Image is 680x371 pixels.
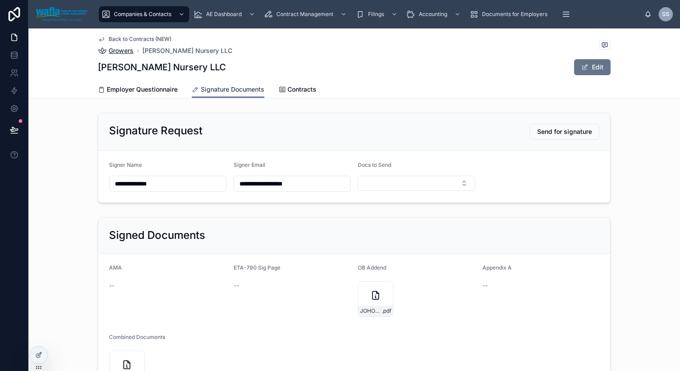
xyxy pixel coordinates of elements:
[482,281,488,290] span: --
[358,264,386,271] span: OB Addend
[419,11,447,18] span: Accounting
[109,161,142,168] span: Signer Name
[287,85,316,94] span: Contracts
[467,6,554,22] a: Documents for Employers
[234,281,239,290] span: --
[279,81,316,99] a: Contracts
[36,7,87,21] img: App logo
[530,124,599,140] button: Send for signature
[109,46,134,55] span: Growers
[98,46,134,55] a: Growers
[368,11,384,18] span: Filings
[276,11,333,18] span: Contract Management
[206,11,242,18] span: AE Dashboard
[98,61,226,73] h1: [PERSON_NAME] Nursery LLC
[109,124,202,138] h2: Signature Request
[482,11,547,18] span: Documents for Employers
[107,85,178,94] span: Employer Questionnaire
[358,176,475,191] button: Select Button
[574,59,611,75] button: Edit
[98,36,171,43] a: Back to Contracts (NEW)
[404,6,465,22] a: Accounting
[358,161,391,168] span: Docs to Send
[234,161,265,168] span: Signer Email
[109,334,165,340] span: Combined Documents
[662,11,669,18] span: SS
[109,228,205,242] h2: Signed Documents
[114,11,171,18] span: Companies & Contacts
[360,307,382,315] span: JOHONU-OB-Add-06.25.25
[382,307,391,315] span: .pdf
[109,36,171,43] span: Back to Contracts (NEW)
[94,4,644,24] div: scrollable content
[482,264,512,271] span: Appendix A
[109,264,122,271] span: AMA
[537,127,592,136] span: Send for signature
[109,281,114,290] span: --
[191,6,259,22] a: AE Dashboard
[353,6,402,22] a: Filings
[192,81,264,98] a: Signature Documents
[142,46,232,55] a: [PERSON_NAME] Nursery LLC
[99,6,189,22] a: Companies & Contacts
[201,85,264,94] span: Signature Documents
[98,81,178,99] a: Employer Questionnaire
[234,264,280,271] span: ETA-790 Sig Page
[261,6,351,22] a: Contract Management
